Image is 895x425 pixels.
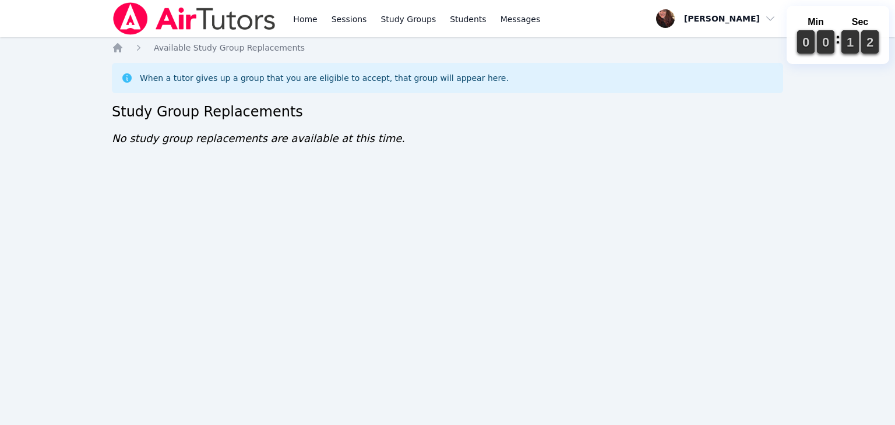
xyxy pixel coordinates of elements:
div: When a tutor gives up a group that you are eligible to accept, that group will appear here. [140,72,509,84]
h2: Study Group Replacements [112,102,783,121]
span: Messages [501,13,541,25]
span: Available Study Group Replacements [154,43,305,52]
span: No study group replacements are available at this time. [112,132,405,144]
img: Air Tutors [112,2,277,35]
a: Available Study Group Replacements [154,42,305,54]
nav: Breadcrumb [112,42,783,54]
